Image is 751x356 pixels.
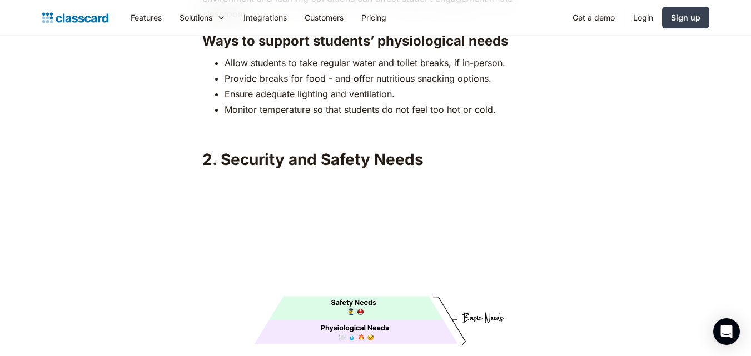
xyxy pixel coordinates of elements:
[713,318,740,345] div: Open Intercom Messenger
[225,102,549,117] li: Monitor temperature so that students do not feel too hot or cold.
[42,10,108,26] a: home
[225,71,549,86] li: Provide breaks for food - and offer nutritious snacking options.
[171,5,235,30] div: Solutions
[202,33,549,49] h3: Ways to support students’ physiological needs
[202,149,549,169] h2: 2. Security and Safety Needs
[624,5,662,30] a: Login
[296,5,352,30] a: Customers
[202,175,549,348] img: Maslow's Hierarchy: Safety Needs
[225,86,549,102] li: Ensure adequate lighting and ventilation.
[180,12,212,23] div: Solutions
[662,7,709,28] a: Sign up
[564,5,624,30] a: Get a demo
[225,55,549,71] li: Allow students to take regular water and toilet breaks, if in-person.
[235,5,296,30] a: Integrations
[122,5,171,30] a: Features
[671,12,700,23] div: Sign up
[202,123,549,138] p: ‍
[352,5,395,30] a: Pricing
